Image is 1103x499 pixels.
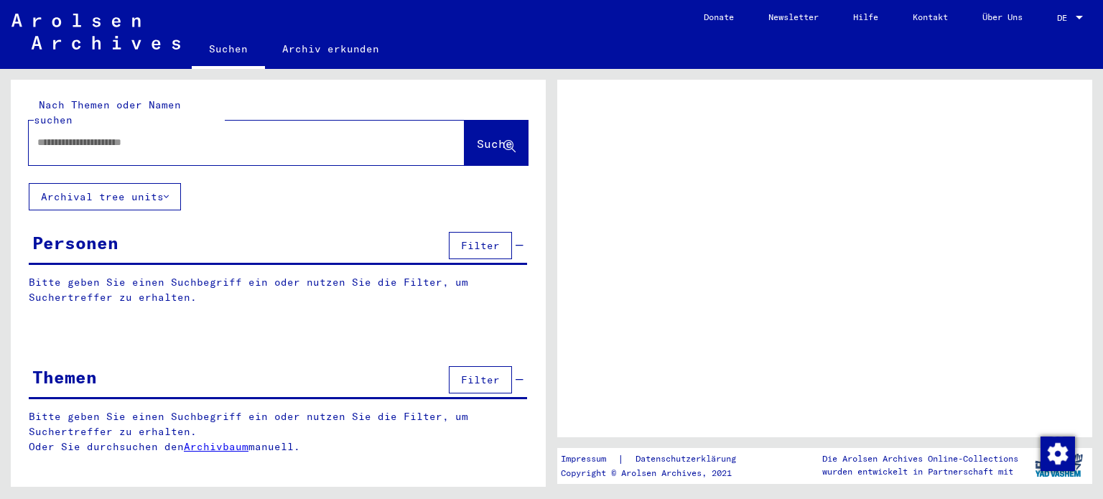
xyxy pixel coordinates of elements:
[822,452,1018,465] p: Die Arolsen Archives Online-Collections
[561,467,753,480] p: Copyright © Arolsen Archives, 2021
[184,440,248,453] a: Archivbaum
[1032,447,1086,483] img: yv_logo.png
[461,373,500,386] span: Filter
[1040,436,1074,470] div: Zustimmung ändern
[822,465,1018,478] p: wurden entwickelt in Partnerschaft mit
[192,32,265,69] a: Suchen
[32,230,118,256] div: Personen
[624,452,753,467] a: Datenschutzerklärung
[1041,437,1075,471] img: Zustimmung ändern
[29,409,528,454] p: Bitte geben Sie einen Suchbegriff ein oder nutzen Sie die Filter, um Suchertreffer zu erhalten. O...
[477,136,513,151] span: Suche
[29,183,181,210] button: Archival tree units
[1057,13,1073,23] span: DE
[449,366,512,393] button: Filter
[29,275,527,305] p: Bitte geben Sie einen Suchbegriff ein oder nutzen Sie die Filter, um Suchertreffer zu erhalten.
[561,452,618,467] a: Impressum
[461,239,500,252] span: Filter
[32,364,97,390] div: Themen
[449,232,512,259] button: Filter
[265,32,396,66] a: Archiv erkunden
[11,14,180,50] img: Arolsen_neg.svg
[465,121,528,165] button: Suche
[34,98,181,126] mat-label: Nach Themen oder Namen suchen
[561,452,753,467] div: |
